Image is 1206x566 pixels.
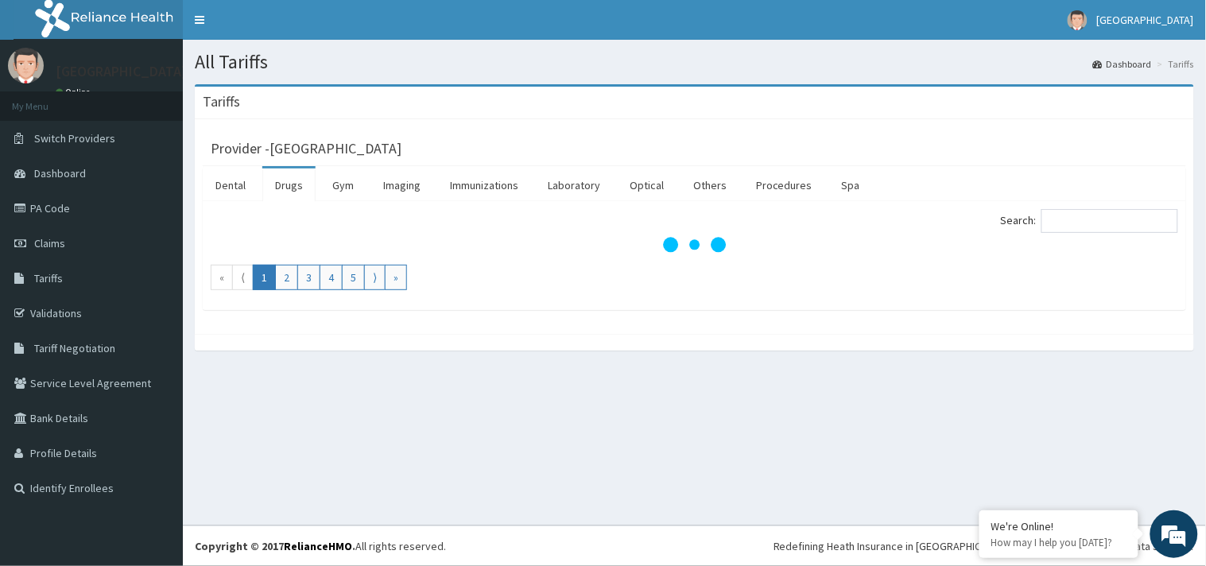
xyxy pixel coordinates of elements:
textarea: Type your message and hit 'Enter' [8,388,303,444]
a: Others [681,169,739,202]
h3: Provider - [GEOGRAPHIC_DATA] [211,141,401,156]
span: Tariff Negotiation [34,341,115,355]
a: Go to first page [211,265,233,290]
a: Spa [829,169,873,202]
a: Dental [203,169,258,202]
p: [GEOGRAPHIC_DATA] [56,64,187,79]
li: Tariffs [1154,57,1194,71]
a: Procedures [743,169,825,202]
a: Laboratory [535,169,613,202]
a: Go to last page [385,265,407,290]
a: Go to page number 2 [275,265,298,290]
img: d_794563401_company_1708531726252_794563401 [29,79,64,119]
span: Tariffs [34,271,63,285]
div: Minimize live chat window [261,8,299,46]
span: Switch Providers [34,131,115,145]
div: We're Online! [991,519,1127,533]
label: Search: [1001,209,1178,233]
a: Online [56,87,94,98]
a: Gym [320,169,366,202]
span: [GEOGRAPHIC_DATA] [1097,13,1194,27]
a: Go to next page [364,265,386,290]
h3: Tariffs [203,95,240,109]
a: Go to page number 4 [320,265,343,290]
a: Dashboard [1093,57,1152,71]
a: Optical [617,169,677,202]
footer: All rights reserved. [183,525,1206,566]
a: Go to page number 3 [297,265,320,290]
span: Claims [34,236,65,250]
p: How may I help you today? [991,536,1127,549]
span: Dashboard [34,166,86,180]
svg: audio-loading [663,213,727,277]
img: User Image [8,48,44,83]
div: Chat with us now [83,89,267,110]
a: Imaging [370,169,433,202]
input: Search: [1041,209,1178,233]
a: Go to previous page [232,265,254,290]
span: We're online! [92,177,219,338]
h1: All Tariffs [195,52,1194,72]
img: User Image [1068,10,1088,30]
a: Go to page number 1 [253,265,276,290]
a: Drugs [262,169,316,202]
strong: Copyright © 2017 . [195,539,355,553]
div: Redefining Heath Insurance in [GEOGRAPHIC_DATA] using Telemedicine and Data Science! [774,538,1194,554]
a: Go to page number 5 [342,265,365,290]
a: Immunizations [437,169,531,202]
a: RelianceHMO [284,539,352,553]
